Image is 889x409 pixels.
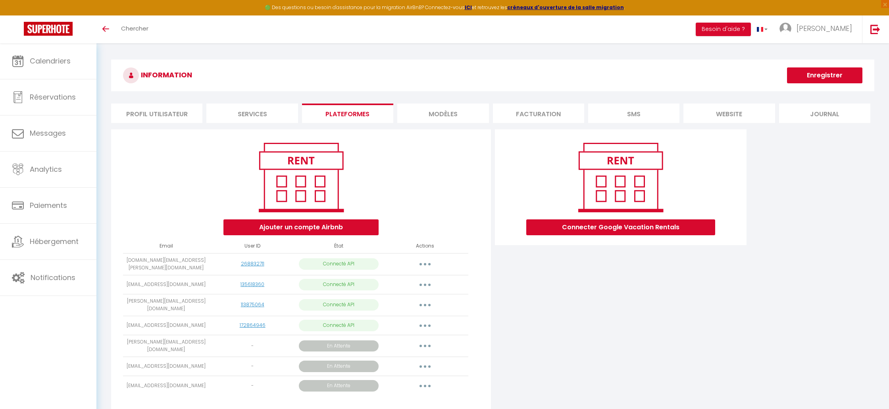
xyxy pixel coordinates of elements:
[241,260,264,267] a: 268832711
[240,322,266,328] a: 172864946
[209,239,295,253] th: User ID
[123,253,209,275] td: [DOMAIN_NAME][EMAIL_ADDRESS][PERSON_NAME][DOMAIN_NAME]
[299,279,379,290] p: Connecté API
[30,164,62,174] span: Analytics
[123,294,209,316] td: [PERSON_NAME][EMAIL_ADDRESS][DOMAIN_NAME]
[526,219,715,235] button: Connecter Google Vacation Rentals
[299,340,379,352] p: En Attente
[111,104,202,123] li: Profil Utilisateur
[870,24,880,34] img: logout
[206,104,298,123] li: Services
[31,273,75,282] span: Notifications
[250,139,352,215] img: rent.png
[299,299,379,311] p: Connecté API
[787,67,862,83] button: Enregistrer
[570,139,671,215] img: rent.png
[123,335,209,357] td: [PERSON_NAME][EMAIL_ADDRESS][DOMAIN_NAME]
[493,104,584,123] li: Facturation
[30,128,66,138] span: Messages
[111,60,874,91] h3: INFORMATION
[382,239,468,253] th: Actions
[121,24,148,33] span: Chercher
[465,4,472,11] a: ICI
[779,23,791,35] img: ...
[855,373,883,403] iframe: Chat
[683,104,775,123] li: website
[123,275,209,294] td: [EMAIL_ADDRESS][DOMAIN_NAME]
[588,104,679,123] li: SMS
[302,104,393,123] li: Plateformes
[241,301,264,308] a: 113875064
[774,15,862,43] a: ... [PERSON_NAME]
[299,258,379,270] p: Connecté API
[296,239,382,253] th: État
[212,342,292,350] div: -
[797,23,852,33] span: [PERSON_NAME]
[397,104,489,123] li: MODÈLES
[30,200,67,210] span: Paiements
[115,15,154,43] a: Chercher
[212,363,292,370] div: -
[212,382,292,390] div: -
[30,92,76,102] span: Réservations
[299,380,379,392] p: En Attente
[696,23,751,36] button: Besoin d'aide ?
[123,357,209,376] td: [EMAIL_ADDRESS][DOMAIN_NAME]
[223,219,379,235] button: Ajouter un compte Airbnb
[30,56,71,66] span: Calendriers
[24,22,73,36] img: Super Booking
[123,239,209,253] th: Email
[123,316,209,335] td: [EMAIL_ADDRESS][DOMAIN_NAME]
[779,104,870,123] li: Journal
[299,361,379,372] p: En Attente
[507,4,624,11] a: créneaux d'ouverture de la salle migration
[299,320,379,331] p: Connecté API
[241,281,264,288] a: 135618360
[30,236,79,246] span: Hébergement
[123,376,209,396] td: [EMAIL_ADDRESS][DOMAIN_NAME]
